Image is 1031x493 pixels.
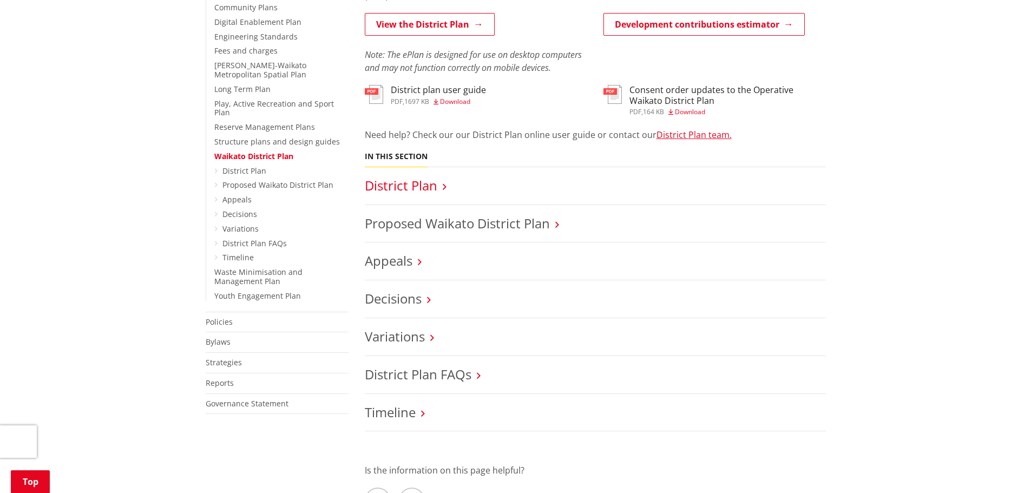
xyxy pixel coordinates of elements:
[214,45,278,56] a: Fees and charges
[981,448,1020,487] iframe: Messenger Launcher
[365,13,495,36] a: View the District Plan
[629,107,641,116] span: pdf
[11,470,50,493] a: Top
[222,194,252,205] a: Appeals
[214,136,340,147] a: Structure plans and design guides
[365,49,582,74] em: Note: The ePlan is designed for use on desktop computers and may not function correctly on mobile...
[206,337,231,347] a: Bylaws
[214,122,315,132] a: Reserve Management Plans
[365,214,550,232] a: Proposed Waikato District Plan
[206,357,242,367] a: Strategies
[391,85,486,95] h3: District plan user guide
[365,403,416,421] a: Timeline
[206,378,234,388] a: Reports
[222,238,287,248] a: District Plan FAQs
[214,84,271,94] a: Long Term Plan
[214,2,278,12] a: Community Plans
[629,85,826,106] h3: Consent order updates to the Operative Waikato District Plan
[206,317,233,327] a: Policies
[365,85,383,104] img: document-pdf.svg
[214,17,301,27] a: Digital Enablement Plan
[214,291,301,301] a: Youth Engagement Plan
[391,97,403,106] span: pdf
[222,166,266,176] a: District Plan
[365,128,826,141] p: Need help? Check our our District Plan online user guide or contact our
[365,252,412,269] a: Appeals
[675,107,705,116] span: Download
[603,13,805,36] a: Development contributions estimator
[365,152,428,161] h5: In this section
[365,176,437,194] a: District Plan
[222,180,333,190] a: Proposed Waikato District Plan
[214,31,298,42] a: Engineering Standards
[440,97,470,106] span: Download
[603,85,622,104] img: document-pdf.svg
[214,60,306,80] a: [PERSON_NAME]-Waikato Metropolitan Spatial Plan
[629,109,826,115] div: ,
[214,98,334,118] a: Play, Active Recreation and Sport Plan
[222,252,254,262] a: Timeline
[206,398,288,409] a: Governance Statement
[365,464,826,477] p: Is the information on this page helpful?
[214,151,293,161] a: Waikato District Plan
[214,267,303,286] a: Waste Minimisation and Management Plan
[222,209,257,219] a: Decisions
[365,290,422,307] a: Decisions
[656,129,732,141] a: District Plan team.
[365,365,471,383] a: District Plan FAQs
[365,327,425,345] a: Variations
[643,107,664,116] span: 164 KB
[603,85,826,115] a: Consent order updates to the Operative Waikato District Plan pdf,164 KB Download
[365,85,486,104] a: District plan user guide pdf,1697 KB Download
[391,98,486,105] div: ,
[222,224,259,234] a: Variations
[404,97,429,106] span: 1697 KB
